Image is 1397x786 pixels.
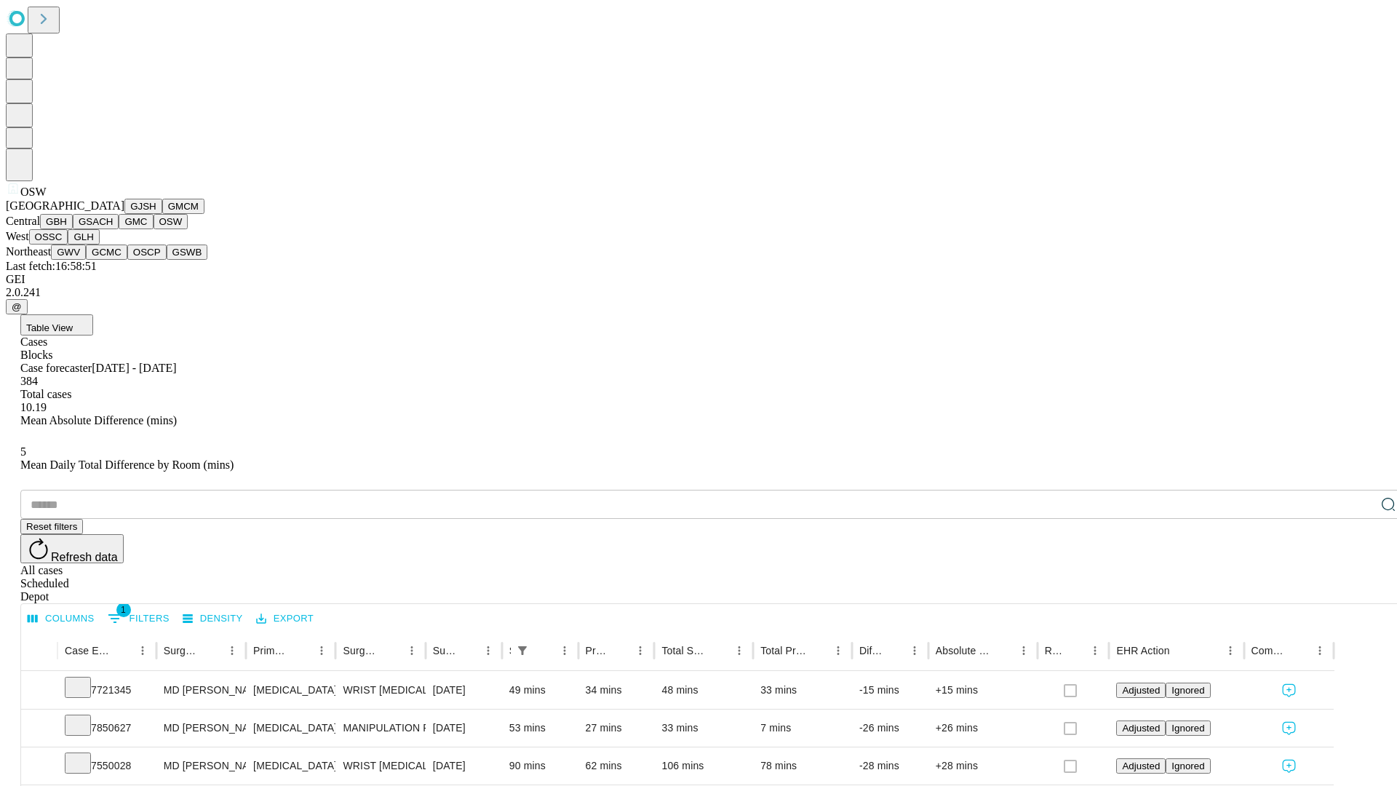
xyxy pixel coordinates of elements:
[1251,645,1288,656] div: Comments
[661,672,746,709] div: 48 mins
[253,710,328,747] div: [MEDICAL_DATA]
[859,645,883,656] div: Difference
[993,640,1014,661] button: Sort
[6,230,29,242] span: West
[859,747,921,785] div: -28 mins
[610,640,630,661] button: Sort
[12,301,22,312] span: @
[116,603,131,617] span: 1
[509,710,571,747] div: 53 mins
[630,640,650,661] button: Menu
[65,710,149,747] div: 7850627
[253,747,328,785] div: [MEDICAL_DATA]
[343,645,379,656] div: Surgery Name
[1116,683,1166,698] button: Adjusted
[709,640,729,661] button: Sort
[1045,645,1064,656] div: Resolved in EHR
[1116,645,1169,656] div: EHR Action
[343,672,418,709] div: WRIST [MEDICAL_DATA] SURGERY RELEASE TRANSVERSE [MEDICAL_DATA] LIGAMENT
[381,640,402,661] button: Sort
[20,375,38,387] span: 384
[433,645,456,656] div: Surgery Date
[509,747,571,785] div: 90 mins
[20,414,177,426] span: Mean Absolute Difference (mins)
[104,607,173,630] button: Show filters
[661,645,707,656] div: Total Scheduled Duration
[179,608,247,630] button: Density
[1171,685,1204,696] span: Ignored
[1014,640,1034,661] button: Menu
[1064,640,1085,661] button: Sort
[586,747,648,785] div: 62 mins
[40,214,73,229] button: GBH
[6,286,1391,299] div: 2.0.241
[904,640,925,661] button: Menu
[164,645,200,656] div: Surgeon Name
[586,672,648,709] div: 34 mins
[1171,640,1192,661] button: Sort
[20,362,92,374] span: Case forecaster
[1122,761,1160,771] span: Adjusted
[253,672,328,709] div: [MEDICAL_DATA]
[433,747,495,785] div: [DATE]
[859,710,921,747] div: -26 mins
[1085,640,1105,661] button: Menu
[222,640,242,661] button: Menu
[20,445,26,458] span: 5
[28,754,50,779] button: Expand
[512,640,533,661] div: 1 active filter
[343,747,418,785] div: WRIST [MEDICAL_DATA] SURGERY RELEASE TRANSVERSE [MEDICAL_DATA] LIGAMENT
[760,747,845,785] div: 78 mins
[65,672,149,709] div: 7721345
[291,640,311,661] button: Sort
[554,640,575,661] button: Menu
[343,710,418,747] div: MANIPULATION FINGER JOINT UNDER ANESTHESIA
[808,640,828,661] button: Sort
[164,747,239,785] div: MD [PERSON_NAME]
[20,186,47,198] span: OSW
[20,458,234,471] span: Mean Daily Total Difference by Room (mins)
[1116,758,1166,774] button: Adjusted
[859,672,921,709] div: -15 mins
[936,747,1030,785] div: +28 mins
[936,710,1030,747] div: +26 mins
[29,229,68,245] button: OSSC
[760,672,845,709] div: 33 mins
[202,640,222,661] button: Sort
[127,245,167,260] button: OSCP
[154,214,188,229] button: OSW
[1166,758,1210,774] button: Ignored
[534,640,554,661] button: Sort
[1220,640,1241,661] button: Menu
[162,199,204,214] button: GMCM
[1171,761,1204,771] span: Ignored
[6,273,1391,286] div: GEI
[253,645,290,656] div: Primary Service
[86,245,127,260] button: GCMC
[20,519,83,534] button: Reset filters
[1289,640,1310,661] button: Sort
[28,678,50,704] button: Expand
[1310,640,1330,661] button: Menu
[26,521,77,532] span: Reset filters
[20,314,93,336] button: Table View
[65,747,149,785] div: 7550028
[6,199,124,212] span: [GEOGRAPHIC_DATA]
[132,640,153,661] button: Menu
[884,640,904,661] button: Sort
[433,672,495,709] div: [DATE]
[119,214,153,229] button: GMC
[509,672,571,709] div: 49 mins
[124,199,162,214] button: GJSH
[24,608,98,630] button: Select columns
[586,710,648,747] div: 27 mins
[1171,723,1204,734] span: Ignored
[1122,723,1160,734] span: Adjusted
[936,672,1030,709] div: +15 mins
[661,747,746,785] div: 106 mins
[6,215,40,227] span: Central
[20,401,47,413] span: 10.19
[760,645,806,656] div: Total Predicted Duration
[112,640,132,661] button: Sort
[512,640,533,661] button: Show filters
